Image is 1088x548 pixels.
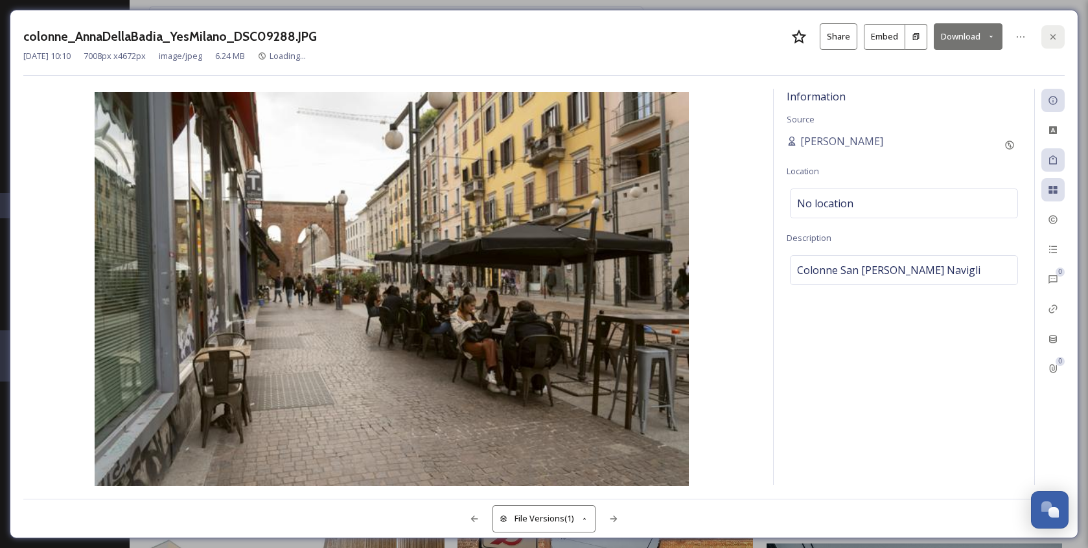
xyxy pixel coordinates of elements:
button: Open Chat [1031,491,1069,529]
button: File Versions(1) [492,505,596,532]
span: [PERSON_NAME] [800,133,883,149]
button: Download [934,23,1002,50]
button: Embed [864,24,905,50]
span: 6.24 MB [215,50,245,62]
h3: colonne_AnnaDellaBadia_YesMilano_DSC09288.JPG [23,27,317,46]
button: Share [820,23,857,50]
span: Loading... [270,50,306,62]
span: 7008 px x 4672 px [84,50,146,62]
span: No location [797,196,853,211]
span: Source [787,113,815,125]
div: 0 [1056,357,1065,366]
img: 9643cd3f-e475-4e6b-ba7a-70dac5b8fd35.jpg [23,92,760,488]
span: Information [787,89,846,104]
span: Colonne San [PERSON_NAME] Navigli [797,262,980,278]
span: Description [787,232,831,244]
span: Location [787,165,819,177]
div: 0 [1056,268,1065,277]
span: image/jpeg [159,50,202,62]
span: [DATE] 10:10 [23,50,71,62]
